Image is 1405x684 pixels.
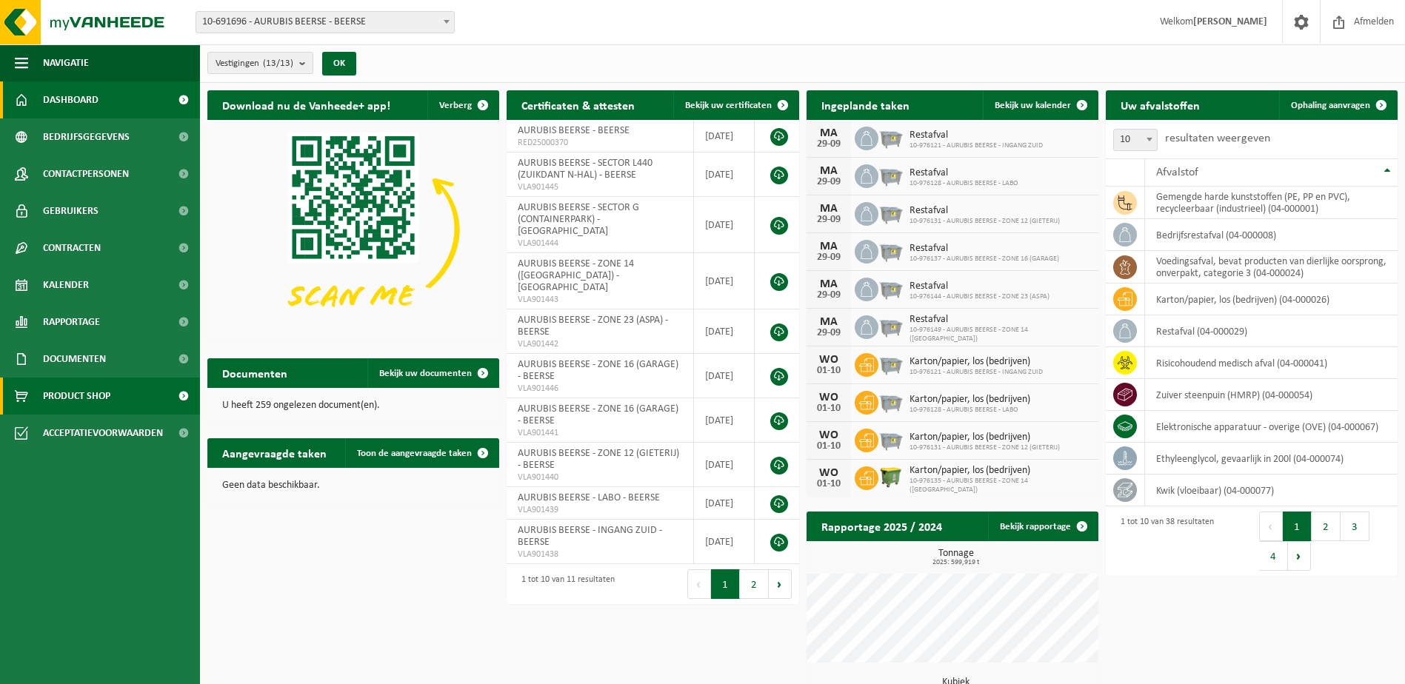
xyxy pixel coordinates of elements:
div: 29-09 [814,177,844,187]
label: resultaten weergeven [1165,133,1270,144]
td: gemengde harde kunststoffen (PE, PP en PVC), recycleerbaar (industrieel) (04-000001) [1145,187,1398,219]
span: Karton/papier, los (bedrijven) [910,356,1043,368]
td: kwik (vloeibaar) (04-000077) [1145,475,1398,506]
td: [DATE] [694,309,755,354]
span: Toon de aangevraagde taken [357,449,472,458]
span: 10-691696 - AURUBIS BEERSE - BEERSE [196,12,454,33]
span: Bedrijfsgegevens [43,118,130,155]
div: MA [814,241,844,252]
span: AURUBIS BEERSE - ZONE 16 (GARAGE) - BEERSE [518,403,678,426]
button: Previous [687,569,711,599]
span: AURUBIS BEERSE - ZONE 23 (ASPA) - BEERSE [518,315,668,338]
span: 10-976128 - AURUBIS BEERSE - LABO [910,406,1030,415]
span: AURUBIS BEERSE - INGANG ZUID - BEERSE [518,525,662,548]
span: VLA901438 [518,549,682,560]
span: Rapportage [43,304,100,341]
h2: Aangevraagde taken [207,438,341,467]
button: Vestigingen(13/13) [207,52,313,74]
a: Bekijk uw certificaten [673,90,798,120]
span: 10-976131 - AURUBIS BEERSE - ZONE 12 (GIETERIJ) [910,217,1060,226]
span: 10-976137 - AURUBIS BEERSE - ZONE 16 (GARAGE) [910,255,1059,264]
span: 10-976135 - AURUBIS BEERSE - ZONE 14 ([GEOGRAPHIC_DATA]) [910,477,1091,494]
button: 2 [1312,512,1341,541]
span: 10-976149 - AURUBIS BEERSE - ZONE 14 ([GEOGRAPHIC_DATA]) [910,326,1091,343]
button: OK [322,52,356,76]
button: Next [1288,541,1311,571]
span: Restafval [910,314,1091,326]
img: WB-2500-GAL-GY-01 [878,313,904,338]
span: Restafval [910,281,1049,292]
span: Contracten [43,229,101,266]
button: Previous [1259,512,1283,541]
span: VLA901439 [518,504,682,516]
span: Navigatie [43,44,89,81]
span: 10 [1114,130,1157,150]
a: Bekijk uw documenten [367,358,498,388]
span: AURUBIS BEERSE - BEERSE [518,125,630,136]
strong: [PERSON_NAME] [1193,16,1267,27]
button: 1 [711,569,740,599]
td: restafval (04-000029) [1145,315,1398,347]
a: Toon de aangevraagde taken [345,438,498,468]
button: Verberg [427,90,498,120]
count: (13/13) [263,58,293,68]
span: Karton/papier, los (bedrijven) [910,432,1060,443]
div: WO [814,354,844,366]
img: WB-2500-GAL-GY-01 [878,389,904,414]
span: Bekijk uw kalender [995,101,1071,110]
span: Dashboard [43,81,99,118]
td: [DATE] [694,487,755,520]
button: Next [769,569,792,599]
td: elektronische apparatuur - overige (OVE) (04-000067) [1145,411,1398,443]
p: Geen data beschikbaar. [222,480,484,491]
span: Gebruikers [43,192,99,229]
td: [DATE] [694,520,755,564]
span: RED25000370 [518,137,682,149]
img: Download de VHEPlus App [207,120,499,339]
td: [DATE] [694,152,755,197]
td: bedrijfsrestafval (04-000008) [1145,219,1398,251]
div: 01-10 [814,403,844,414]
button: 3 [1341,512,1369,541]
div: WO [814,467,844,479]
div: 01-10 [814,479,844,489]
div: 01-10 [814,441,844,452]
span: Karton/papier, los (bedrijven) [910,465,1091,477]
span: Product Shop [43,378,110,415]
h2: Ingeplande taken [807,90,924,119]
span: AURUBIS BEERSE - ZONE 12 (GIETERIJ) - BEERSE [518,448,679,471]
h2: Rapportage 2025 / 2024 [807,512,957,540]
span: 10-976128 - AURUBIS BEERSE - LABO [910,179,1018,188]
div: 1 tot 10 van 38 resultaten [1113,510,1214,572]
span: VLA901441 [518,427,682,439]
td: karton/papier, los (bedrijven) (04-000026) [1145,284,1398,315]
td: [DATE] [694,120,755,152]
td: risicohoudend medisch afval (04-000041) [1145,347,1398,379]
span: Documenten [43,341,106,378]
span: VLA901442 [518,338,682,350]
span: 2025: 599,919 t [814,559,1098,566]
h2: Certificaten & attesten [507,90,650,119]
span: 10-691696 - AURUBIS BEERSE - BEERSE [196,11,455,33]
td: [DATE] [694,398,755,443]
span: Vestigingen [216,53,293,75]
button: 4 [1259,541,1288,571]
div: 29-09 [814,215,844,225]
span: VLA901440 [518,472,682,483]
span: 10-976131 - AURUBIS BEERSE - ZONE 12 (GIETERIJ) [910,443,1060,452]
h2: Download nu de Vanheede+ app! [207,90,405,119]
div: 29-09 [814,252,844,263]
td: [DATE] [694,253,755,309]
span: Karton/papier, los (bedrijven) [910,394,1030,406]
div: WO [814,429,844,441]
div: 29-09 [814,328,844,338]
div: MA [814,203,844,215]
span: Restafval [910,205,1060,217]
span: 10-976144 - AURUBIS BEERSE - ZONE 23 (ASPA) [910,292,1049,301]
td: zuiver steenpuin (HMRP) (04-000054) [1145,379,1398,411]
span: 10 [1113,129,1158,151]
img: WB-2500-GAL-GY-01 [878,162,904,187]
span: AURUBIS BEERSE - ZONE 14 ([GEOGRAPHIC_DATA]) - [GEOGRAPHIC_DATA] [518,258,634,293]
div: MA [814,127,844,139]
span: VLA901444 [518,238,682,249]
